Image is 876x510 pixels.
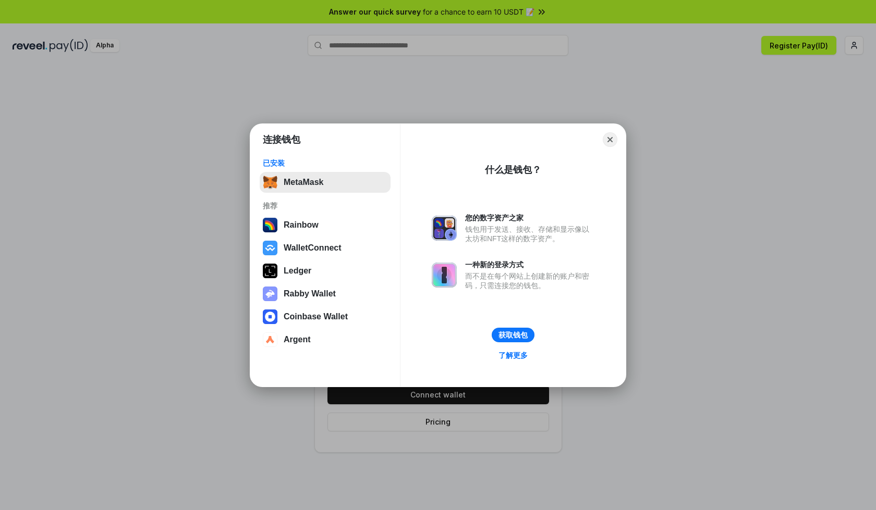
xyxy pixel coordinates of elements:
[465,225,594,243] div: 钱包用于发送、接收、存储和显示像以太坊和NFT这样的数字资产。
[260,260,391,281] button: Ledger
[603,132,617,147] button: Close
[432,216,457,241] img: svg+xml,%3Csvg%20xmlns%3D%22http%3A%2F%2Fwww.w3.org%2F2000%2Fsvg%22%20fill%3D%22none%22%20viewBox...
[260,172,391,193] button: MetaMask
[465,271,594,290] div: 而不是在每个网站上创建新的账户和密码，只需连接您的钱包。
[263,133,300,146] h1: 连接钱包
[263,158,387,168] div: 已安装
[284,220,319,230] div: Rainbow
[263,287,277,301] img: svg+xml,%3Csvg%20xmlns%3D%22http%3A%2F%2Fwww.w3.org%2F2000%2Fsvg%22%20fill%3D%22none%22%20viewBox...
[432,263,457,288] img: svg+xml,%3Csvg%20xmlns%3D%22http%3A%2F%2Fwww.w3.org%2F2000%2Fsvg%22%20fill%3D%22none%22%20viewBox...
[465,213,594,222] div: 您的数字资产之家
[498,330,528,340] div: 获取钱包
[263,175,277,190] img: svg+xml,%3Csvg%20fill%3D%22none%22%20height%3D%2233%22%20viewBox%3D%220%200%2035%2033%22%20width%...
[498,351,528,360] div: 了解更多
[284,335,311,344] div: Argent
[485,164,541,176] div: 什么是钱包？
[284,243,342,253] div: WalletConnect
[263,241,277,255] img: svg+xml,%3Csvg%20width%3D%2228%22%20height%3D%2228%22%20viewBox%3D%220%200%2028%2028%22%20fill%3D...
[492,349,534,362] a: 了解更多
[263,201,387,210] div: 推荐
[260,238,391,258] button: WalletConnect
[260,283,391,304] button: Rabby Wallet
[284,178,323,187] div: MetaMask
[260,215,391,235] button: Rainbow
[465,260,594,269] div: 一种新的登录方式
[263,264,277,278] img: svg+xml,%3Csvg%20xmlns%3D%22http%3A%2F%2Fwww.w3.org%2F2000%2Fsvg%22%20width%3D%2228%22%20height%3...
[263,218,277,232] img: svg+xml,%3Csvg%20width%3D%22120%22%20height%3D%22120%22%20viewBox%3D%220%200%20120%20120%22%20fil...
[284,266,311,276] div: Ledger
[492,328,534,342] button: 获取钱包
[263,309,277,324] img: svg+xml,%3Csvg%20width%3D%2228%22%20height%3D%2228%22%20viewBox%3D%220%200%2028%2028%22%20fill%3D...
[263,332,277,347] img: svg+xml,%3Csvg%20width%3D%2228%22%20height%3D%2228%22%20viewBox%3D%220%200%2028%2028%22%20fill%3D...
[284,289,336,298] div: Rabby Wallet
[260,306,391,327] button: Coinbase Wallet
[260,329,391,350] button: Argent
[284,312,348,321] div: Coinbase Wallet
